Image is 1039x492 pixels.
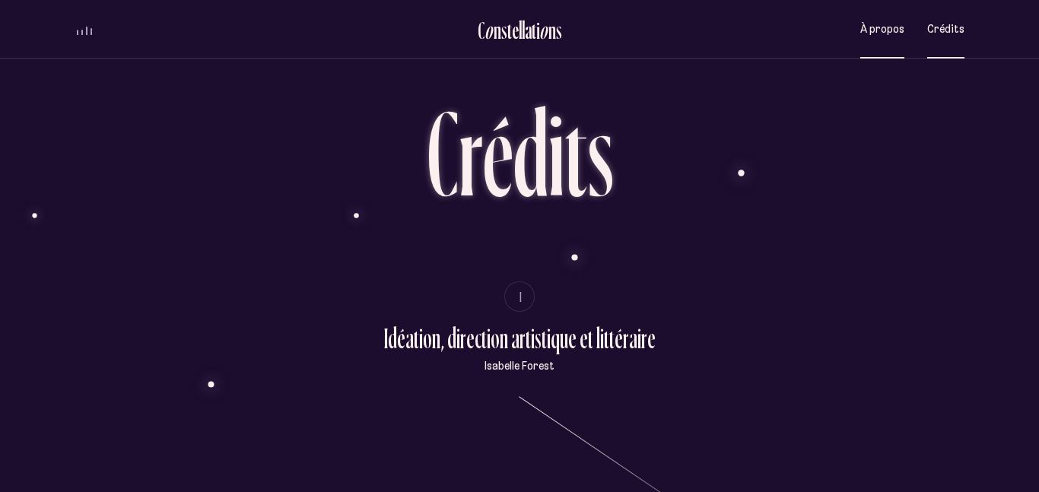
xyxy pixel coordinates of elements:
span: I [519,290,523,303]
div: s [501,17,507,43]
span: Crédits [927,23,964,36]
div: n [494,17,501,43]
div: a [525,17,532,43]
span: À propos [860,23,904,36]
div: o [485,17,494,43]
button: volume audio [75,21,94,37]
div: C [478,17,485,43]
button: Crédits [927,11,964,47]
div: l [522,17,525,43]
button: À propos [860,11,904,47]
button: I [504,281,535,312]
div: o [539,17,548,43]
div: e [512,17,519,43]
div: t [532,17,536,43]
div: i [536,17,540,43]
div: n [548,17,556,43]
div: s [556,17,562,43]
div: l [519,17,522,43]
div: t [507,17,512,43]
